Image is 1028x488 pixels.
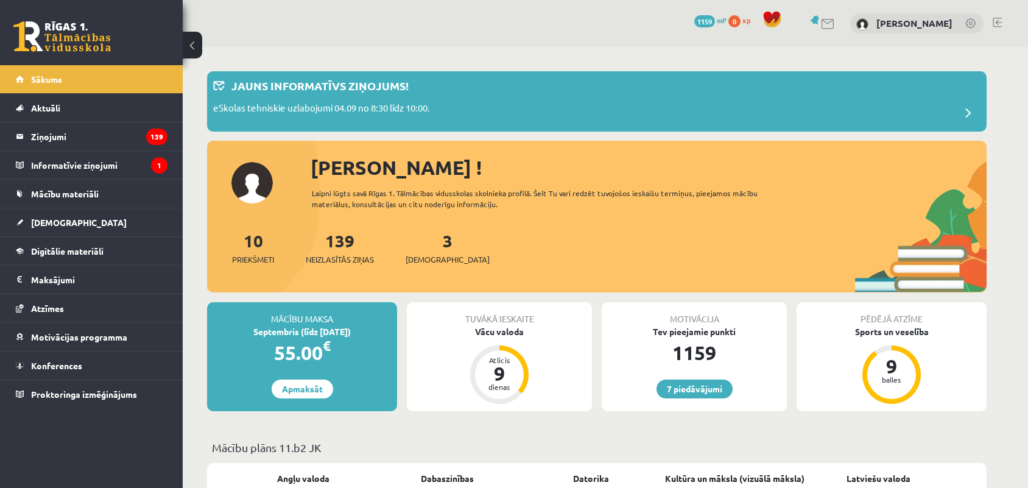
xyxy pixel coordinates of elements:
[694,15,727,25] a: 1159 mP
[406,253,490,266] span: [DEMOGRAPHIC_DATA]
[873,376,910,383] div: balles
[856,18,868,30] img: Gabriela Kalniņa
[31,266,167,294] legend: Maksājumi
[31,246,104,256] span: Digitālie materiāli
[146,129,167,145] i: 139
[573,472,609,485] a: Datorika
[407,302,592,325] div: Tuvākā ieskaite
[797,325,987,406] a: Sports un veselība 9 balles
[16,65,167,93] a: Sākums
[717,15,727,25] span: mP
[323,337,331,355] span: €
[694,15,715,27] span: 1159
[481,356,518,364] div: Atlicis
[232,230,274,266] a: 10Priekšmeti
[207,325,397,338] div: Septembris (līdz [DATE])
[16,122,167,150] a: Ziņojumi139
[213,77,980,126] a: Jauns informatīvs ziņojums! eSkolas tehniskie uzlabojumi 04.09 no 8:30 līdz 10:00.
[602,325,787,338] div: Tev pieejamie punkti
[31,188,99,199] span: Mācību materiāli
[16,94,167,122] a: Aktuāli
[31,74,62,85] span: Sākums
[407,325,592,338] div: Vācu valoda
[421,472,474,485] a: Dabaszinības
[16,237,167,265] a: Digitālie materiāli
[232,253,274,266] span: Priekšmeti
[481,364,518,383] div: 9
[31,217,127,228] span: [DEMOGRAPHIC_DATA]
[306,253,374,266] span: Neizlasītās ziņas
[312,188,780,210] div: Laipni lūgts savā Rīgas 1. Tālmācības vidusskolas skolnieka profilā. Šeit Tu vari redzēt tuvojošo...
[311,153,987,182] div: [PERSON_NAME] !
[657,380,733,398] a: 7 piedāvājumi
[797,302,987,325] div: Pēdējā atzīme
[873,356,910,376] div: 9
[277,472,329,485] a: Angļu valoda
[31,102,60,113] span: Aktuāli
[212,439,982,456] p: Mācību plāns 11.b2 JK
[151,157,167,174] i: 1
[728,15,756,25] a: 0 xp
[665,472,804,485] a: Kultūra un māksla (vizuālā māksla)
[797,325,987,338] div: Sports un veselība
[272,380,333,398] a: Apmaksāt
[31,389,137,400] span: Proktoringa izmēģinājums
[602,338,787,367] div: 1159
[16,323,167,351] a: Motivācijas programma
[16,180,167,208] a: Mācību materiāli
[31,360,82,371] span: Konferences
[847,472,910,485] a: Latviešu valoda
[481,383,518,391] div: dienas
[602,302,787,325] div: Motivācija
[406,230,490,266] a: 3[DEMOGRAPHIC_DATA]
[16,380,167,408] a: Proktoringa izmēģinājums
[407,325,592,406] a: Vācu valoda Atlicis 9 dienas
[207,302,397,325] div: Mācību maksa
[16,352,167,380] a: Konferences
[31,151,167,179] legend: Informatīvie ziņojumi
[306,230,374,266] a: 139Neizlasītās ziņas
[16,208,167,236] a: [DEMOGRAPHIC_DATA]
[207,338,397,367] div: 55.00
[16,294,167,322] a: Atzīmes
[31,331,127,342] span: Motivācijas programma
[231,77,409,94] p: Jauns informatīvs ziņojums!
[16,151,167,179] a: Informatīvie ziņojumi1
[13,21,111,52] a: Rīgas 1. Tālmācības vidusskola
[31,303,64,314] span: Atzīmes
[31,122,167,150] legend: Ziņojumi
[876,17,952,29] a: [PERSON_NAME]
[16,266,167,294] a: Maksājumi
[728,15,741,27] span: 0
[213,101,430,118] p: eSkolas tehniskie uzlabojumi 04.09 no 8:30 līdz 10:00.
[742,15,750,25] span: xp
